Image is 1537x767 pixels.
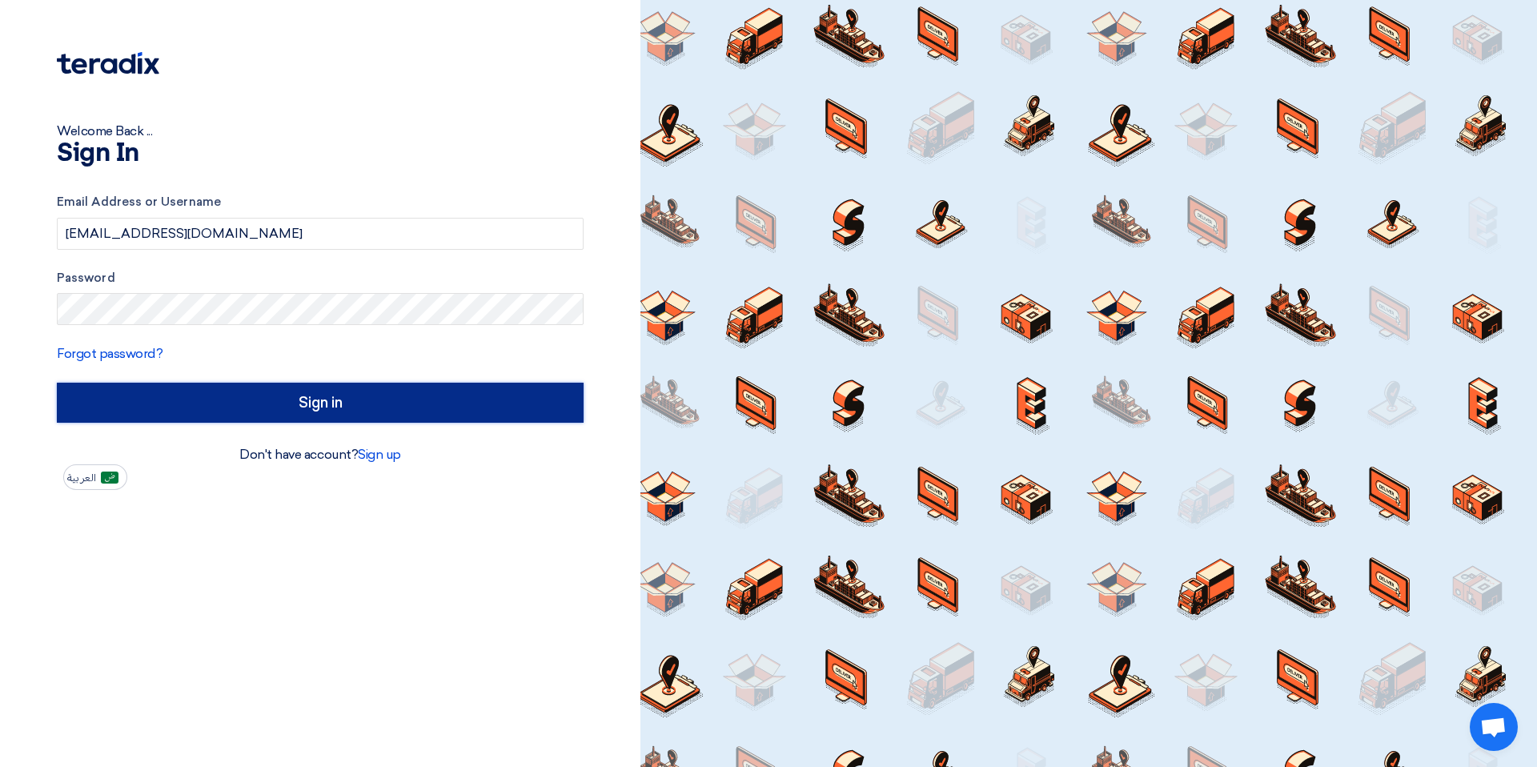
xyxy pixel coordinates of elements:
[57,383,584,423] input: Sign in
[57,122,584,141] div: Welcome Back ...
[358,447,401,462] a: Sign up
[57,218,584,250] input: Enter your business email or username
[57,269,584,287] label: Password
[57,193,584,211] label: Email Address or Username
[1470,703,1518,751] a: Open chat
[63,464,127,490] button: العربية
[101,472,118,484] img: ar-AR.png
[67,472,96,484] span: العربية
[57,346,163,361] a: Forgot password?
[57,445,584,464] div: Don't have account?
[57,141,584,167] h1: Sign In
[57,52,159,74] img: Teradix logo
